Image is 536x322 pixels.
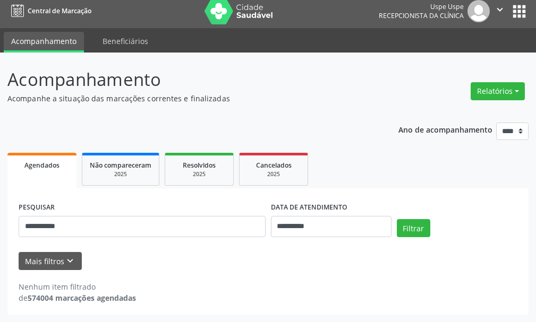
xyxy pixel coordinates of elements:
button: Filtrar [397,219,430,237]
span: Agendados [24,161,59,170]
a: Beneficiários [95,32,156,50]
span: Cancelados [256,161,292,170]
p: Acompanhamento [7,66,372,93]
span: Central de Marcação [28,6,91,15]
p: Acompanhe a situação das marcações correntes e finalizadas [7,93,372,104]
i:  [494,4,506,15]
strong: 574004 marcações agendadas [28,293,136,303]
span: Não compareceram [90,161,151,170]
button: apps [510,2,529,21]
div: 2025 [90,170,151,178]
div: Uspe Uspe [379,2,464,11]
div: 2025 [247,170,300,178]
i: keyboard_arrow_down [64,255,76,267]
p: Ano de acompanhamento [398,123,492,136]
span: Resolvidos [183,161,216,170]
div: 2025 [173,170,226,178]
div: de [19,292,136,303]
button: Relatórios [471,82,525,100]
div: Nenhum item filtrado [19,281,136,292]
label: DATA DE ATENDIMENTO [271,199,347,216]
span: Recepcionista da clínica [379,11,464,20]
label: PESQUISAR [19,199,55,216]
a: Central de Marcação [7,2,91,20]
button: Mais filtroskeyboard_arrow_down [19,252,82,271]
a: Acompanhamento [4,32,84,53]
